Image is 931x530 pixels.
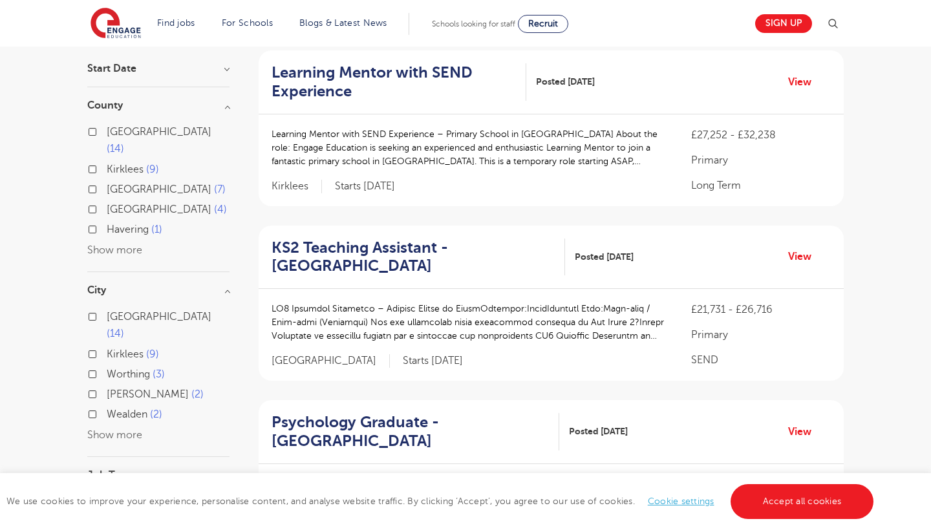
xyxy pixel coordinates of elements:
span: Kirklees [107,348,144,360]
input: [GEOGRAPHIC_DATA] 4 [107,204,115,212]
p: Primary [691,327,831,343]
p: Starts [DATE] [403,354,463,368]
span: We use cookies to improve your experience, personalise content, and analyse website traffic. By c... [6,496,877,506]
input: [GEOGRAPHIC_DATA] 14 [107,126,115,134]
span: 4 [214,204,227,215]
p: £27,252 - £32,238 [691,127,831,143]
input: Wealden 2 [107,408,115,417]
p: Starts [DATE] [335,180,395,193]
span: Schools looking for staff [432,19,515,28]
span: [PERSON_NAME] [107,388,189,400]
a: Accept all cookies [731,484,874,519]
p: £21,731 - £26,716 [691,302,831,317]
p: LO8 Ipsumdol Sitametco – Adipisc Elitse do EiusmOdtempor:IncidIduntutl Etdo:Magn-aliq / Enim-admi... [272,302,665,343]
a: Cookie settings [648,496,714,506]
h3: Start Date [87,63,230,74]
span: 2 [191,388,204,400]
img: Engage Education [91,8,141,40]
h2: Psychology Graduate - [GEOGRAPHIC_DATA] [272,413,549,450]
span: 2 [150,408,162,420]
a: Learning Mentor with SEND Experience [272,63,526,101]
p: SEND [691,352,831,368]
span: Posted [DATE] [569,425,628,438]
input: [GEOGRAPHIC_DATA] 7 [107,184,115,192]
h2: Learning Mentor with SEND Experience [272,63,516,101]
span: Kirklees [107,164,144,175]
span: 7 [214,184,226,195]
span: 9 [146,164,159,175]
p: Long Term [691,178,831,193]
a: View [788,248,821,265]
span: Posted [DATE] [575,250,634,264]
span: 14 [107,143,124,154]
a: KS2 Teaching Assistant - [GEOGRAPHIC_DATA] [272,238,565,276]
p: Learning Mentor with SEND Experience – Primary School in [GEOGRAPHIC_DATA] About the role: Engage... [272,127,665,168]
a: View [788,423,821,440]
button: Show more [87,429,142,441]
span: Posted [DATE] [536,75,595,89]
input: [PERSON_NAME] 2 [107,388,115,397]
input: Kirklees 9 [107,164,115,172]
h3: Job Type [87,470,230,480]
span: 9 [146,348,159,360]
span: [GEOGRAPHIC_DATA] [107,204,211,215]
span: [GEOGRAPHIC_DATA] [272,354,390,368]
a: Sign up [755,14,812,33]
span: 1 [151,224,162,235]
span: Havering [107,224,149,235]
span: Recruit [528,19,558,28]
a: View [788,74,821,90]
input: [GEOGRAPHIC_DATA] 14 [107,311,115,319]
input: Kirklees 9 [107,348,115,357]
a: Find jobs [157,18,195,28]
span: 3 [153,368,165,380]
span: [GEOGRAPHIC_DATA] [107,126,211,138]
p: Primary [691,153,831,168]
input: Worthing 3 [107,368,115,377]
a: Psychology Graduate - [GEOGRAPHIC_DATA] [272,413,559,450]
span: Kirklees [272,180,322,193]
span: [GEOGRAPHIC_DATA] [107,184,211,195]
h2: KS2 Teaching Assistant - [GEOGRAPHIC_DATA] [272,238,555,276]
button: Show more [87,244,142,256]
a: Recruit [518,15,568,33]
a: For Schools [222,18,273,28]
span: [GEOGRAPHIC_DATA] [107,311,211,323]
span: 14 [107,328,124,339]
span: Worthing [107,368,150,380]
input: Havering 1 [107,224,115,232]
h3: City [87,285,230,295]
a: Blogs & Latest News [299,18,387,28]
h3: County [87,100,230,111]
span: Wealden [107,408,147,420]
